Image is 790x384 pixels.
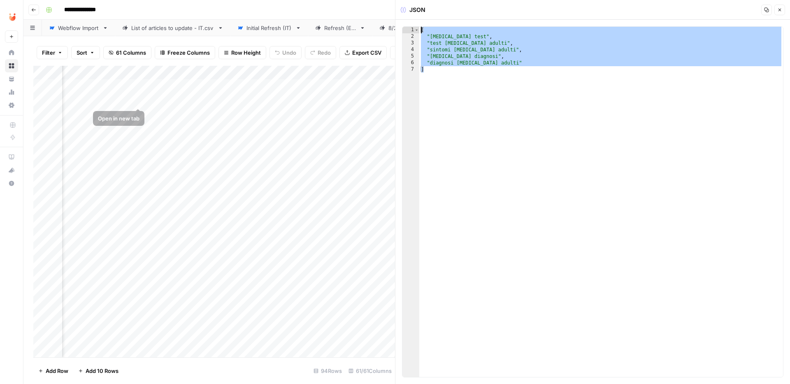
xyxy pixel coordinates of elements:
[5,86,18,99] a: Usage
[310,364,345,377] div: 94 Rows
[5,9,20,24] img: Unobravo Logo
[86,367,118,375] span: Add 10 Rows
[308,20,372,36] a: Refresh (ES)
[37,46,68,59] button: Filter
[5,164,18,177] button: What's new?
[131,24,214,32] div: List of articles to update - IT.csv
[218,46,266,59] button: Row Height
[155,46,215,59] button: Freeze Columns
[167,49,210,57] span: Freeze Columns
[352,49,381,57] span: Export CSV
[372,20,427,36] a: 8/25 List
[402,53,419,60] div: 5
[116,49,146,57] span: 61 Columns
[73,364,123,377] button: Add 10 Rows
[388,24,411,32] div: 8/25 List
[402,46,419,53] div: 4
[270,46,302,59] button: Undo
[42,49,55,57] span: Filter
[402,60,419,66] div: 6
[42,20,115,36] a: Webflow Import
[46,367,68,375] span: Add Row
[5,46,18,59] a: Home
[5,72,18,86] a: Your Data
[33,364,73,377] button: Add Row
[345,364,395,377] div: 61/61 Columns
[318,49,331,57] span: Redo
[103,46,151,59] button: 61 Columns
[5,177,18,190] button: Help + Support
[5,99,18,112] a: Settings
[282,49,296,57] span: Undo
[402,40,419,46] div: 3
[115,20,230,36] a: List of articles to update - IT.csv
[77,49,87,57] span: Sort
[324,24,356,32] div: Refresh (ES)
[305,46,336,59] button: Redo
[400,6,425,14] div: JSON
[339,46,387,59] button: Export CSV
[5,7,18,27] button: Workspace: Unobravo
[246,24,292,32] div: Initial Refresh (IT)
[231,49,261,57] span: Row Height
[5,150,18,164] a: AirOps Academy
[230,20,308,36] a: Initial Refresh (IT)
[414,27,419,33] span: Toggle code folding, rows 1 through 7
[5,59,18,72] a: Browse
[402,66,419,73] div: 7
[71,46,100,59] button: Sort
[402,27,419,33] div: 1
[402,33,419,40] div: 2
[58,24,99,32] div: Webflow Import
